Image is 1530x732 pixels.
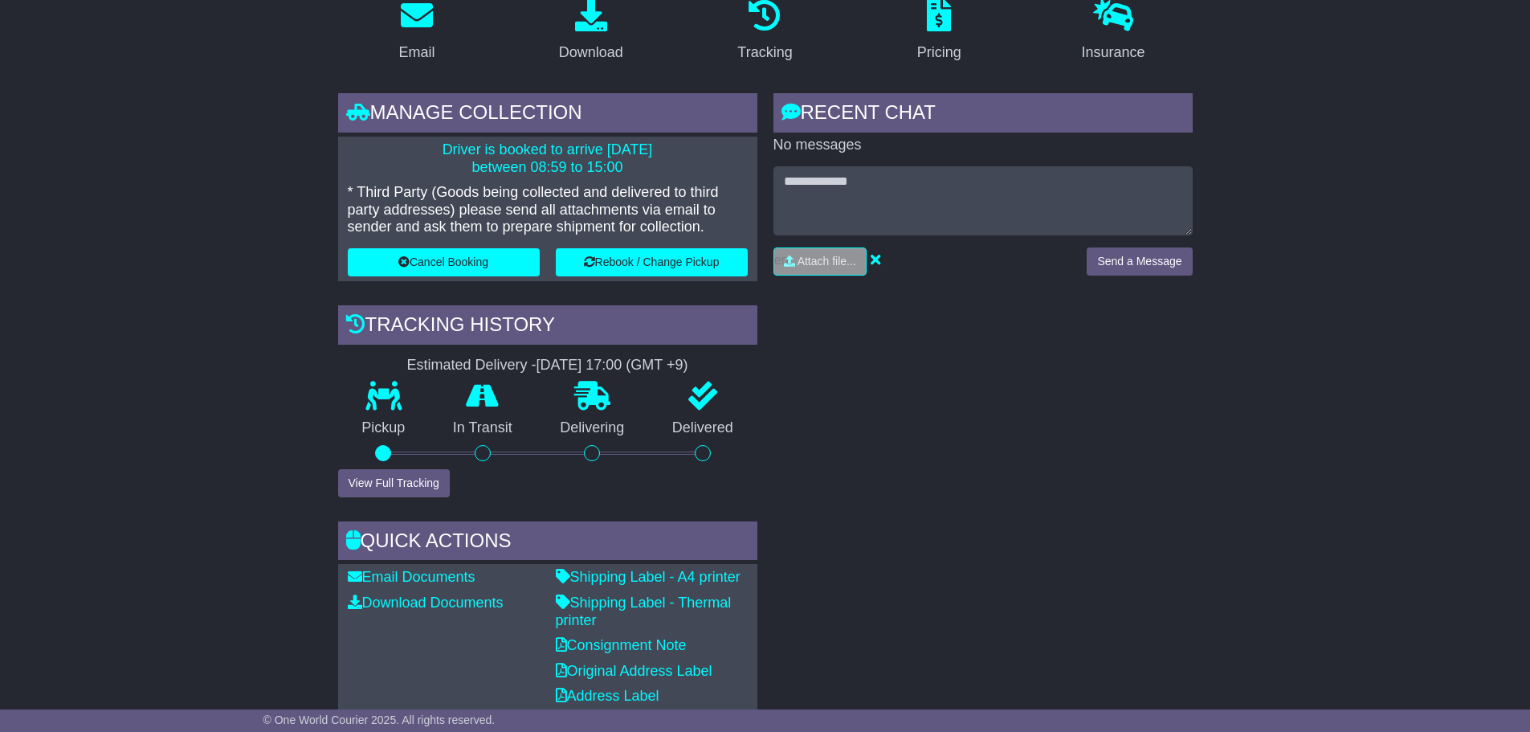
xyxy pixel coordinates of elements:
[348,184,748,236] p: * Third Party (Goods being collected and delivered to third party addresses) please send all atta...
[338,305,757,349] div: Tracking history
[556,663,712,679] a: Original Address Label
[338,469,450,497] button: View Full Tracking
[556,688,659,704] a: Address Label
[917,42,961,63] div: Pricing
[338,521,757,565] div: Quick Actions
[348,569,475,585] a: Email Documents
[429,419,537,437] p: In Transit
[348,141,748,176] p: Driver is booked to arrive [DATE] between 08:59 to 15:00
[398,42,435,63] div: Email
[556,637,687,653] a: Consignment Note
[537,357,688,374] div: [DATE] 17:00 (GMT +9)
[537,419,649,437] p: Delivering
[556,569,741,585] a: Shipping Label - A4 printer
[773,137,1193,154] p: No messages
[559,42,623,63] div: Download
[348,595,504,611] a: Download Documents
[338,93,757,137] div: Manage collection
[737,42,792,63] div: Tracking
[338,419,430,437] p: Pickup
[263,714,496,726] span: © One World Courier 2025. All rights reserved.
[773,93,1193,137] div: RECENT CHAT
[338,357,757,374] div: Estimated Delivery -
[1082,42,1145,63] div: Insurance
[348,248,540,276] button: Cancel Booking
[648,419,757,437] p: Delivered
[1087,247,1192,276] button: Send a Message
[556,595,732,628] a: Shipping Label - Thermal printer
[556,248,748,276] button: Rebook / Change Pickup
